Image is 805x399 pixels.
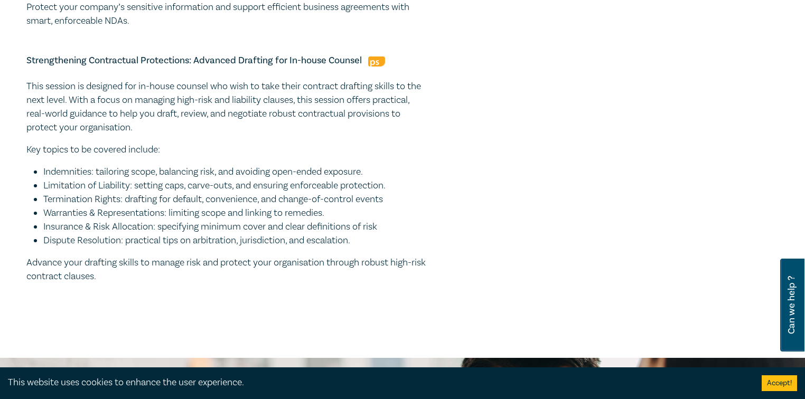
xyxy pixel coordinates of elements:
[26,1,428,28] p: Protect your company’s sensitive information and support efficient business agreements with smart...
[26,143,428,157] p: Key topics to be covered include:
[43,206,428,220] li: Warranties & Representations: limiting scope and linking to remedies.
[26,256,428,283] p: Advance your drafting skills to manage risk and protect your organisation through robust high-ris...
[26,80,428,135] p: This session is designed for in-house counsel who wish to take their contract drafting skills to ...
[43,193,428,206] li: Termination Rights: drafting for default, convenience, and change-of-control events
[26,54,428,67] h5: Strengthening Contractual Protections: Advanced Drafting for In-house Counsel
[43,234,428,248] li: Dispute Resolution: practical tips on arbitration, jurisdiction, and escalation.
[368,56,385,66] img: Professional Skills
[787,265,797,345] span: Can we help ?
[43,179,428,193] li: Limitation of Liability: setting caps, carve-outs, and ensuring enforceable protection.
[43,220,428,234] li: Insurance & Risk Allocation: specifying minimum cover and clear definitions of risk
[8,376,746,389] div: This website uses cookies to enhance the user experience.
[43,165,428,179] li: Indemnities: tailoring scope, balancing risk, and avoiding open-ended exposure.
[762,375,797,391] button: Accept cookies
